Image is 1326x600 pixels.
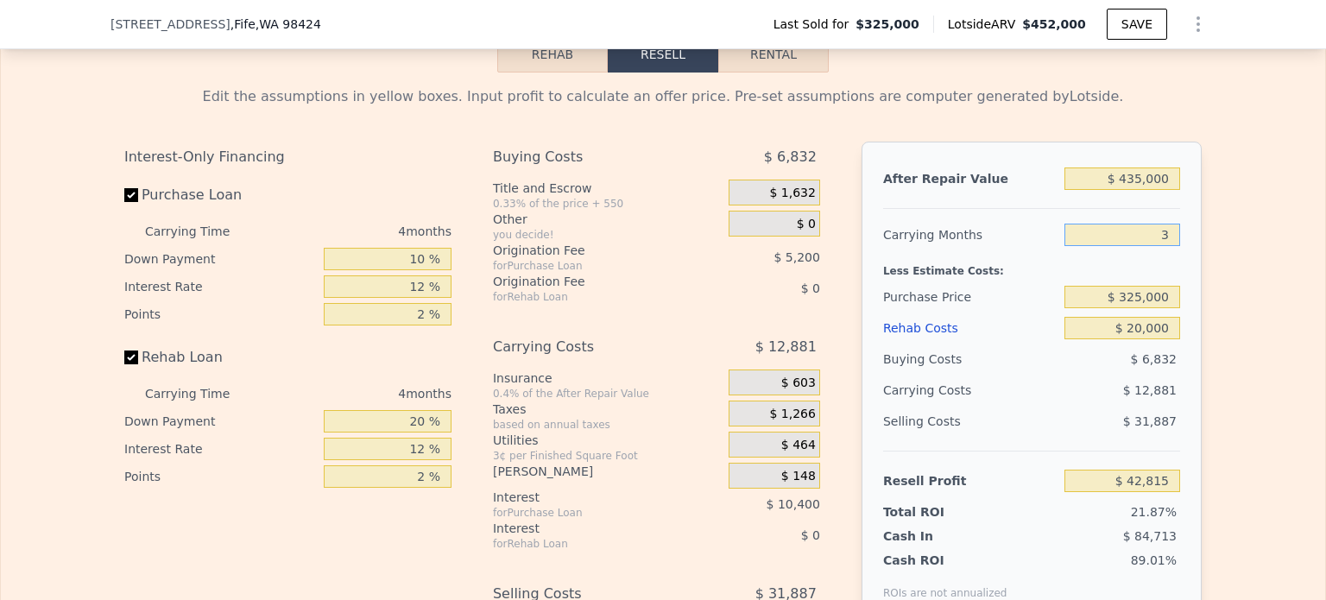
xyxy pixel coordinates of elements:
[493,506,685,520] div: for Purchase Loan
[493,180,722,197] div: Title and Escrow
[1123,529,1177,543] span: $ 84,713
[883,313,1058,344] div: Rehab Costs
[124,188,138,202] input: Purchase Loan
[124,273,317,300] div: Interest Rate
[883,552,1007,569] div: Cash ROI
[1123,414,1177,428] span: $ 31,887
[124,407,317,435] div: Down Payment
[493,197,722,211] div: 0.33% of the price + 550
[773,250,819,264] span: $ 5,200
[1131,352,1177,366] span: $ 6,832
[767,497,820,511] span: $ 10,400
[1181,7,1215,41] button: Show Options
[883,465,1058,496] div: Resell Profit
[856,16,919,33] span: $325,000
[764,142,817,173] span: $ 6,832
[493,387,722,401] div: 0.4% of the After Repair Value
[801,528,820,542] span: $ 0
[883,281,1058,313] div: Purchase Price
[230,16,321,33] span: , Fife
[493,228,722,242] div: you decide!
[1131,505,1177,519] span: 21.87%
[1107,9,1167,40] button: SAVE
[769,186,815,201] span: $ 1,632
[493,273,685,290] div: Origination Fee
[493,537,685,551] div: for Rehab Loan
[124,300,317,328] div: Points
[781,469,816,484] span: $ 148
[493,242,685,259] div: Origination Fee
[493,520,685,537] div: Interest
[493,432,722,449] div: Utilities
[256,17,321,31] span: , WA 98424
[124,342,317,373] label: Rehab Loan
[493,259,685,273] div: for Purchase Loan
[797,217,816,232] span: $ 0
[883,250,1180,281] div: Less Estimate Costs:
[718,36,829,73] button: Rental
[493,401,722,418] div: Taxes
[110,16,230,33] span: [STREET_ADDRESS]
[883,569,1007,600] div: ROIs are not annualized
[493,142,685,173] div: Buying Costs
[801,281,820,295] span: $ 0
[883,527,991,545] div: Cash In
[493,211,722,228] div: Other
[883,344,1058,375] div: Buying Costs
[497,36,608,73] button: Rehab
[124,86,1202,107] div: Edit the assumptions in yellow boxes. Input profit to calculate an offer price. Pre-set assumptio...
[124,351,138,364] input: Rehab Loan
[773,16,856,33] span: Last Sold for
[781,376,816,391] span: $ 603
[124,142,451,173] div: Interest-Only Financing
[493,463,722,480] div: [PERSON_NAME]
[883,163,1058,194] div: After Repair Value
[264,218,451,245] div: 4 months
[493,449,722,463] div: 3¢ per Finished Square Foot
[145,380,257,407] div: Carrying Time
[883,219,1058,250] div: Carrying Months
[493,489,685,506] div: Interest
[1131,553,1177,567] span: 89.01%
[493,332,685,363] div: Carrying Costs
[1022,17,1086,31] span: $452,000
[264,380,451,407] div: 4 months
[493,418,722,432] div: based on annual taxes
[781,438,816,453] span: $ 464
[124,180,317,211] label: Purchase Loan
[493,290,685,304] div: for Rehab Loan
[124,245,317,273] div: Down Payment
[1123,383,1177,397] span: $ 12,881
[493,369,722,387] div: Insurance
[145,218,257,245] div: Carrying Time
[883,503,991,521] div: Total ROI
[124,463,317,490] div: Points
[608,36,718,73] button: Resell
[124,435,317,463] div: Interest Rate
[769,407,815,422] span: $ 1,266
[883,375,991,406] div: Carrying Costs
[883,406,1058,437] div: Selling Costs
[755,332,817,363] span: $ 12,881
[948,16,1022,33] span: Lotside ARV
